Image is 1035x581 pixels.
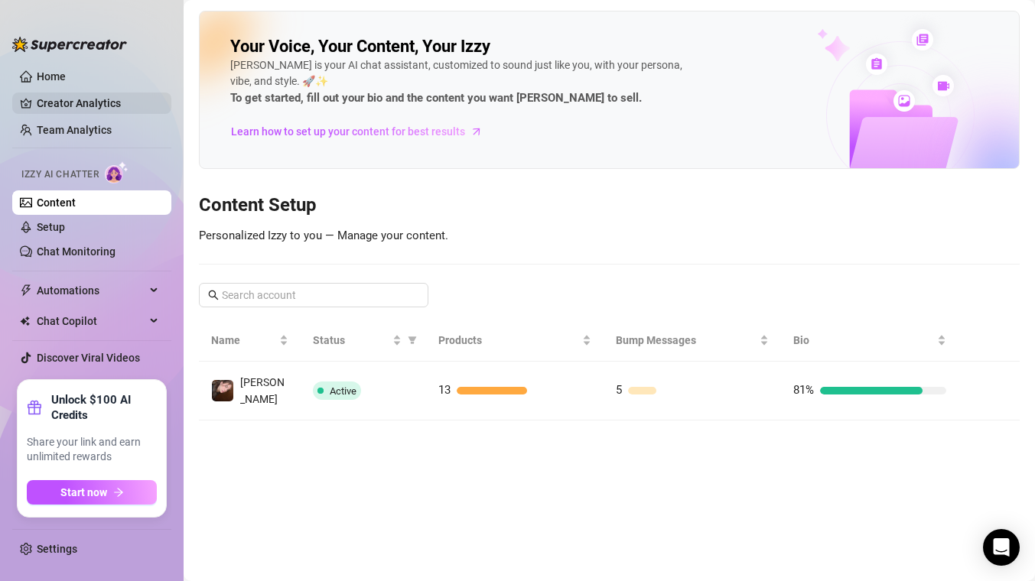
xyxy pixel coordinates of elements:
[222,287,407,303] input: Search account
[21,167,99,182] span: Izzy AI Chatter
[230,36,490,57] h2: Your Voice, Your Content, Your Izzy
[781,320,959,362] th: Bio
[313,332,390,349] span: Status
[27,435,157,465] span: Share your link and earn unlimited rewards
[37,221,65,233] a: Setup
[231,123,465,140] span: Learn how to set up your content for best results
[199,320,301,362] th: Name
[27,400,42,415] span: gift
[51,392,157,423] strong: Unlock $100 AI Credits
[604,320,781,362] th: Bump Messages
[27,480,157,505] button: Start nowarrow-right
[37,124,112,136] a: Team Analytics
[37,245,116,258] a: Chat Monitoring
[60,486,107,498] span: Start now
[793,383,814,397] span: 81%
[199,193,1020,218] h3: Content Setup
[330,385,356,397] span: Active
[212,380,233,401] img: Sophie
[408,336,417,345] span: filter
[199,229,448,242] span: Personalized Izzy to you — Manage your content.
[230,119,494,144] a: Learn how to set up your content for best results
[616,332,757,349] span: Bump Messages
[20,284,32,297] span: thunderbolt
[208,290,219,300] span: search
[37,278,145,303] span: Automations
[793,332,934,349] span: Bio
[37,91,159,115] a: Creator Analytics
[301,320,427,362] th: Status
[37,352,140,364] a: Discover Viral Videos
[230,91,642,105] strong: To get started, fill out your bio and the content you want [PERSON_NAME] to sell.
[105,161,129,183] img: AI Chatter
[438,332,579,349] span: Products
[37,543,77,555] a: Settings
[438,383,451,397] span: 13
[469,124,484,139] span: arrow-right
[37,70,66,83] a: Home
[20,316,30,326] img: Chat Copilot
[616,383,622,397] span: 5
[240,376,285,405] span: [PERSON_NAME]
[782,12,1019,168] img: ai-chatter-content-library-cLFOSyPT.png
[12,37,127,52] img: logo-BBDzfeDw.svg
[230,57,689,108] div: [PERSON_NAME] is your AI chat assistant, customized to sound just like you, with your persona, vi...
[426,320,604,362] th: Products
[37,309,145,333] span: Chat Copilot
[983,529,1020,566] div: Open Intercom Messenger
[211,332,276,349] span: Name
[405,329,420,352] span: filter
[37,196,76,209] a: Content
[113,487,124,498] span: arrow-right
